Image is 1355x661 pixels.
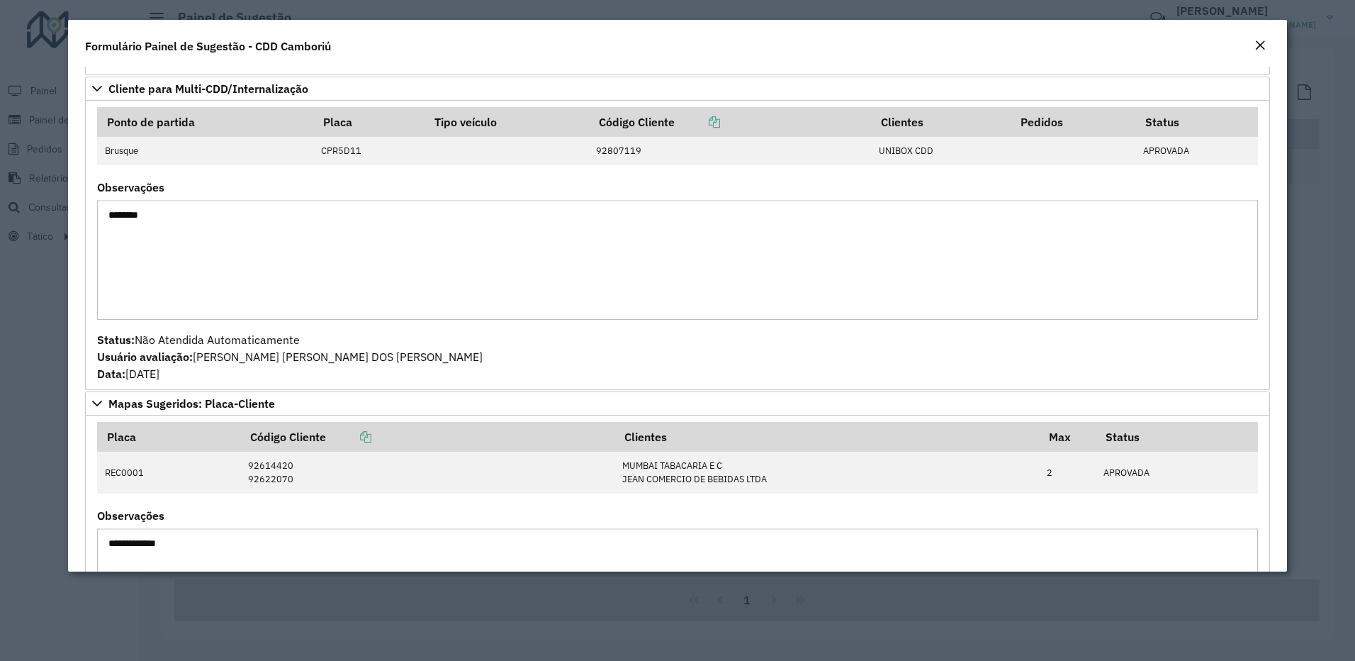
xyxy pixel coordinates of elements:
[108,398,275,409] span: Mapas Sugeridos: Placa-Cliente
[97,18,483,67] span: Aplicada Automaticamente [PERSON_NAME] [PERSON_NAME] DOS [PERSON_NAME] [DATE]
[614,422,1039,452] th: Clientes
[85,101,1271,390] div: Cliente para Multi-CDD/Internalização
[872,137,1011,165] td: UNIBOX CDD
[97,179,164,196] label: Observações
[1011,107,1135,137] th: Pedidos
[1250,37,1270,55] button: Close
[1096,452,1258,494] td: APROVADA
[85,77,1271,101] a: Cliente para Multi-CDD/Internalização
[1254,40,1266,51] em: Fechar
[97,452,240,494] td: REC0001
[85,38,331,55] h4: Formulário Painel de Sugestão - CDD Camboriú
[1135,107,1258,137] th: Status
[614,452,1039,494] td: MUMBAI TABACARIA E C JEAN COMERCIO DE BEBIDAS LTDA
[240,452,614,494] td: 92614420 92622070
[589,107,872,137] th: Código Cliente
[97,333,483,381] span: Não Atendida Automaticamente [PERSON_NAME] [PERSON_NAME] DOS [PERSON_NAME] [DATE]
[240,422,614,452] th: Código Cliente
[1039,452,1096,494] td: 2
[97,422,240,452] th: Placa
[97,350,193,364] strong: Usuário avaliação:
[1135,137,1258,165] td: APROVADA
[1039,422,1096,452] th: Max
[326,430,371,444] a: Copiar
[1096,422,1258,452] th: Status
[675,115,720,129] a: Copiar
[97,367,125,381] strong: Data:
[108,83,308,94] span: Cliente para Multi-CDD/Internalização
[97,507,164,524] label: Observações
[85,391,1271,416] a: Mapas Sugeridos: Placa-Cliente
[872,107,1011,137] th: Clientes
[313,107,425,137] th: Placa
[313,137,425,165] td: CPR5D11
[97,137,313,165] td: Brusque
[97,52,125,67] strong: Data:
[589,137,872,165] td: 92807119
[425,107,589,137] th: Tipo veículo
[97,107,313,137] th: Ponto de partida
[97,333,135,347] strong: Status:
